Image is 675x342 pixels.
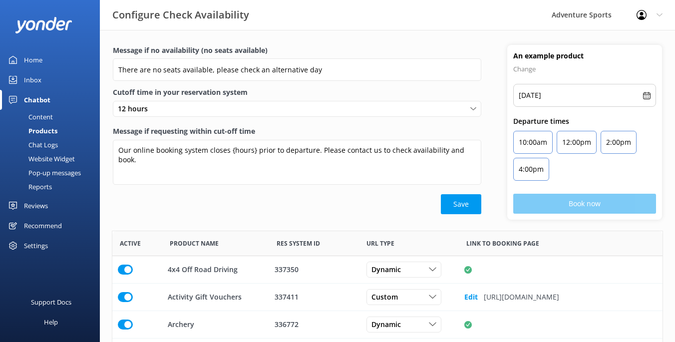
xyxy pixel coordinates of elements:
[519,163,544,175] p: 4:00pm
[6,166,81,180] div: Pop-up messages
[24,50,42,70] div: Home
[44,312,58,332] div: Help
[6,180,100,194] a: Reports
[24,236,48,256] div: Settings
[112,311,663,339] div: row
[519,136,547,148] p: 10:00am
[606,136,631,148] p: 2:00pm
[6,152,100,166] a: Website Widget
[112,256,663,284] div: row
[275,292,353,303] div: 337411
[6,138,58,152] div: Chat Logs
[6,110,100,124] a: Content
[168,292,242,303] p: Activity Gift Vouchers
[168,319,194,330] p: Archery
[6,138,100,152] a: Chat Logs
[112,7,249,23] h3: Configure Check Availability
[441,194,481,214] button: Save
[562,136,591,148] p: 12:00pm
[120,239,141,248] span: Active
[464,292,478,302] b: Edit
[519,89,541,101] p: [DATE]
[24,70,41,90] div: Inbox
[15,17,72,33] img: yonder-white-logo.png
[6,180,52,194] div: Reports
[275,319,353,330] div: 336772
[113,140,481,185] textarea: Our online booking system closes {hours} prior to departure. Please contact us to check availabil...
[31,292,71,312] div: Support Docs
[24,90,50,110] div: Chatbot
[113,87,481,98] label: Cutoff time in your reservation system
[112,284,663,311] div: row
[118,103,154,114] span: 12 hours
[24,216,62,236] div: Recommend
[466,239,539,248] span: Link to booking page
[464,287,478,307] button: Edit
[513,51,656,61] h4: An example product
[6,124,57,138] div: Products
[484,292,559,303] p: [URL][DOMAIN_NAME]
[170,239,219,248] span: Product Name
[113,45,481,56] label: Message if no availability (no seats available)
[277,239,320,248] span: Res System ID
[513,63,656,75] p: Change
[113,58,481,81] input: Enter a message
[371,264,407,275] span: Dynamic
[168,264,238,275] p: 4x4 Off Road Driving
[24,196,48,216] div: Reviews
[113,126,481,137] label: Message if requesting within cut-off time
[6,110,53,124] div: Content
[275,264,353,275] div: 337350
[371,292,404,303] span: Custom
[6,152,75,166] div: Website Widget
[366,239,394,248] span: Link to booking page
[6,166,100,180] a: Pop-up messages
[6,124,100,138] a: Products
[513,116,656,127] p: Departure times
[371,319,407,330] span: Dynamic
